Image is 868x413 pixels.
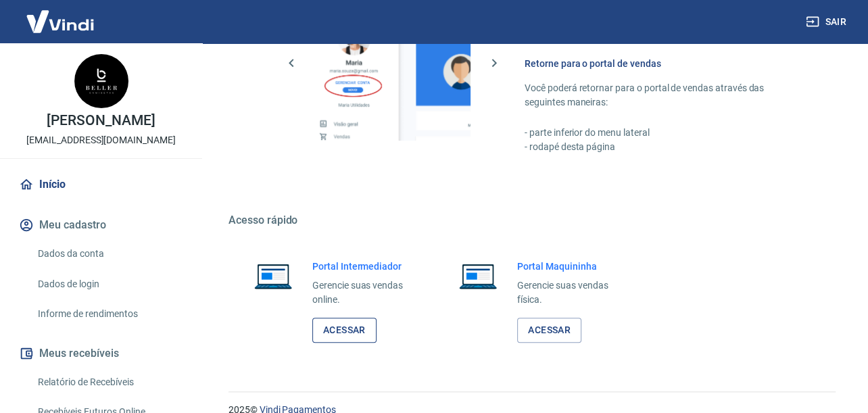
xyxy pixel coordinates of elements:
[16,339,186,368] button: Meus recebíveis
[517,318,581,343] a: Acessar
[74,54,128,108] img: 8d4cfcc9-1076-4a00-ac42-cd41f19bf379.jpeg
[16,210,186,240] button: Meu cadastro
[228,214,836,227] h5: Acesso rápido
[450,260,506,292] img: Imagem de um notebook aberto
[32,300,186,328] a: Informe de rendimentos
[525,81,803,110] p: Você poderá retornar para o portal de vendas através das seguintes maneiras:
[803,9,852,34] button: Sair
[47,114,155,128] p: [PERSON_NAME]
[32,270,186,298] a: Dados de login
[26,133,176,147] p: [EMAIL_ADDRESS][DOMAIN_NAME]
[32,368,186,396] a: Relatório de Recebíveis
[32,240,186,268] a: Dados da conta
[312,318,377,343] a: Acessar
[517,278,614,307] p: Gerencie suas vendas física.
[525,140,803,154] p: - rodapé desta página
[525,126,803,140] p: - parte inferior do menu lateral
[16,1,104,42] img: Vindi
[245,260,302,292] img: Imagem de um notebook aberto
[16,170,186,199] a: Início
[525,57,803,70] h6: Retorne para o portal de vendas
[312,260,409,273] h6: Portal Intermediador
[517,260,614,273] h6: Portal Maquininha
[312,278,409,307] p: Gerencie suas vendas online.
